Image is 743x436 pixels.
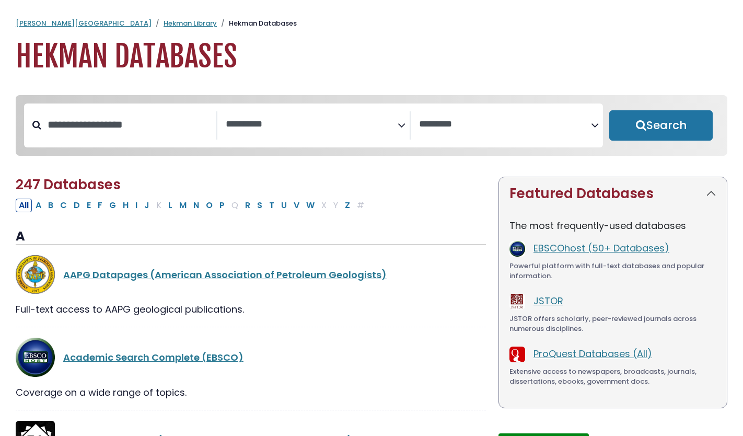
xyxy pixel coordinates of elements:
input: Search database by title or keyword [41,116,216,133]
button: Filter Results A [32,199,44,212]
button: Filter Results H [120,199,132,212]
div: Coverage on a wide range of topics. [16,385,486,399]
a: AAPG Datapages (American Association of Petroleum Geologists) [63,268,387,281]
div: Extensive access to newspapers, broadcasts, journals, dissertations, ebooks, government docs. [509,366,716,387]
button: Filter Results S [254,199,265,212]
a: JSTOR [533,294,563,307]
button: Filter Results P [216,199,228,212]
button: Filter Results D [71,199,83,212]
button: Filter Results N [190,199,202,212]
a: [PERSON_NAME][GEOGRAPHIC_DATA] [16,18,152,28]
div: Full-text access to AAPG geological publications. [16,302,486,316]
textarea: Search [226,119,398,130]
div: Powerful platform with full-text databases and popular information. [509,261,716,281]
span: 247 Databases [16,175,121,194]
button: Filter Results B [45,199,56,212]
button: Filter Results L [165,199,176,212]
h3: A [16,229,486,245]
div: JSTOR offers scholarly, peer-reviewed journals across numerous disciplines. [509,314,716,334]
nav: breadcrumb [16,18,727,29]
button: Filter Results I [132,199,141,212]
a: Hekman Library [164,18,217,28]
button: Featured Databases [499,177,727,210]
button: Filter Results T [266,199,277,212]
textarea: Search [419,119,591,130]
button: Filter Results G [106,199,119,212]
button: Submit for Search Results [609,110,713,141]
a: EBSCOhost (50+ Databases) [533,242,669,255]
button: Filter Results C [57,199,70,212]
button: Filter Results E [84,199,94,212]
button: Filter Results V [291,199,303,212]
button: Filter Results U [278,199,290,212]
button: Filter Results J [141,199,153,212]
a: Academic Search Complete (EBSCO) [63,351,243,364]
button: Filter Results R [242,199,253,212]
a: ProQuest Databases (All) [533,347,652,360]
button: Filter Results O [203,199,216,212]
div: Alpha-list to filter by first letter of database name [16,198,368,211]
h1: Hekman Databases [16,39,727,74]
button: Filter Results Z [342,199,353,212]
button: Filter Results W [303,199,318,212]
button: Filter Results M [176,199,190,212]
button: All [16,199,32,212]
p: The most frequently-used databases [509,219,716,233]
button: Filter Results F [95,199,106,212]
li: Hekman Databases [217,18,297,29]
nav: Search filters [16,95,727,156]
